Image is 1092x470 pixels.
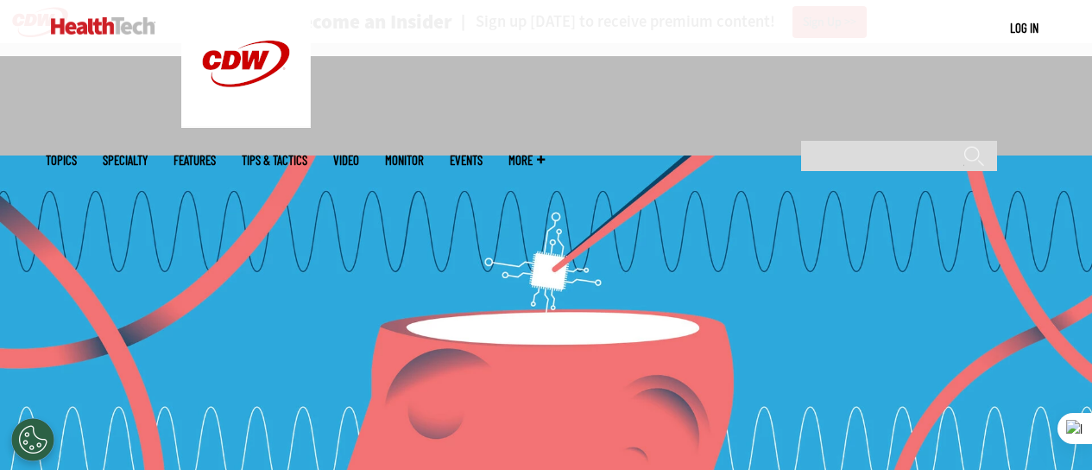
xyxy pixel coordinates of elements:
[1010,20,1038,35] a: Log in
[181,114,311,132] a: CDW
[46,154,77,167] span: Topics
[174,154,216,167] a: Features
[450,154,483,167] a: Events
[11,418,54,461] button: Open Preferences
[103,154,148,167] span: Specialty
[11,418,54,461] div: Cookies Settings
[333,154,359,167] a: Video
[1010,19,1038,37] div: User menu
[51,17,155,35] img: Home
[385,154,424,167] a: MonITor
[508,154,545,167] span: More
[242,154,307,167] a: Tips & Tactics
